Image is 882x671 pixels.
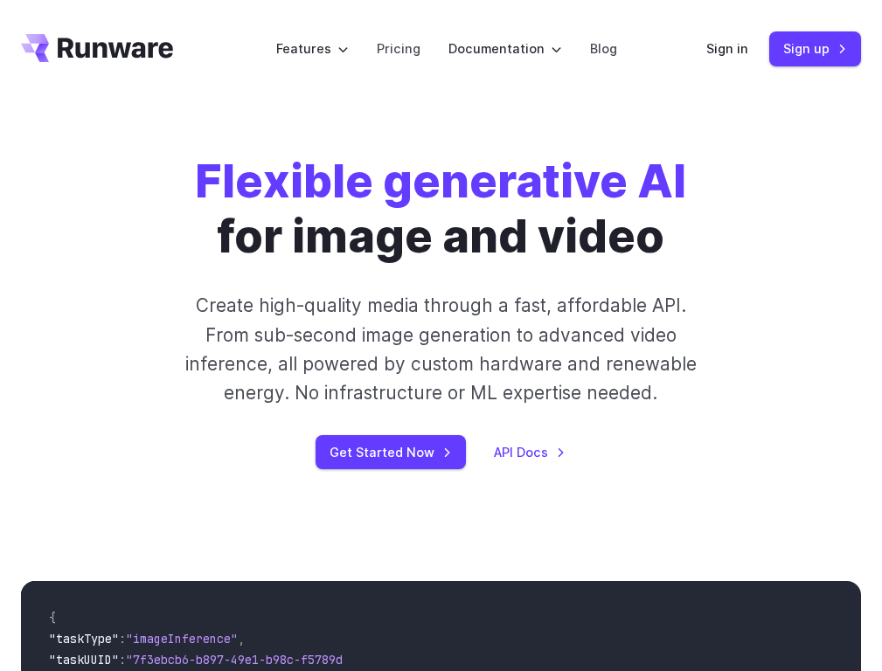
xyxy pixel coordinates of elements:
[195,154,686,263] h1: for image and video
[316,435,466,469] a: Get Started Now
[769,31,861,66] a: Sign up
[448,38,562,59] label: Documentation
[172,291,710,407] p: Create high-quality media through a fast, affordable API. From sub-second image generation to adv...
[706,38,748,59] a: Sign in
[21,34,173,62] a: Go to /
[494,442,566,462] a: API Docs
[126,652,392,668] span: "7f3ebcb6-b897-49e1-b98c-f5789d2d40d7"
[126,631,238,647] span: "imageInference"
[276,38,349,59] label: Features
[49,610,56,626] span: {
[195,153,686,209] strong: Flexible generative AI
[49,652,119,668] span: "taskUUID"
[119,631,126,647] span: :
[377,38,420,59] a: Pricing
[590,38,617,59] a: Blog
[238,631,245,647] span: ,
[119,652,126,668] span: :
[49,631,119,647] span: "taskType"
